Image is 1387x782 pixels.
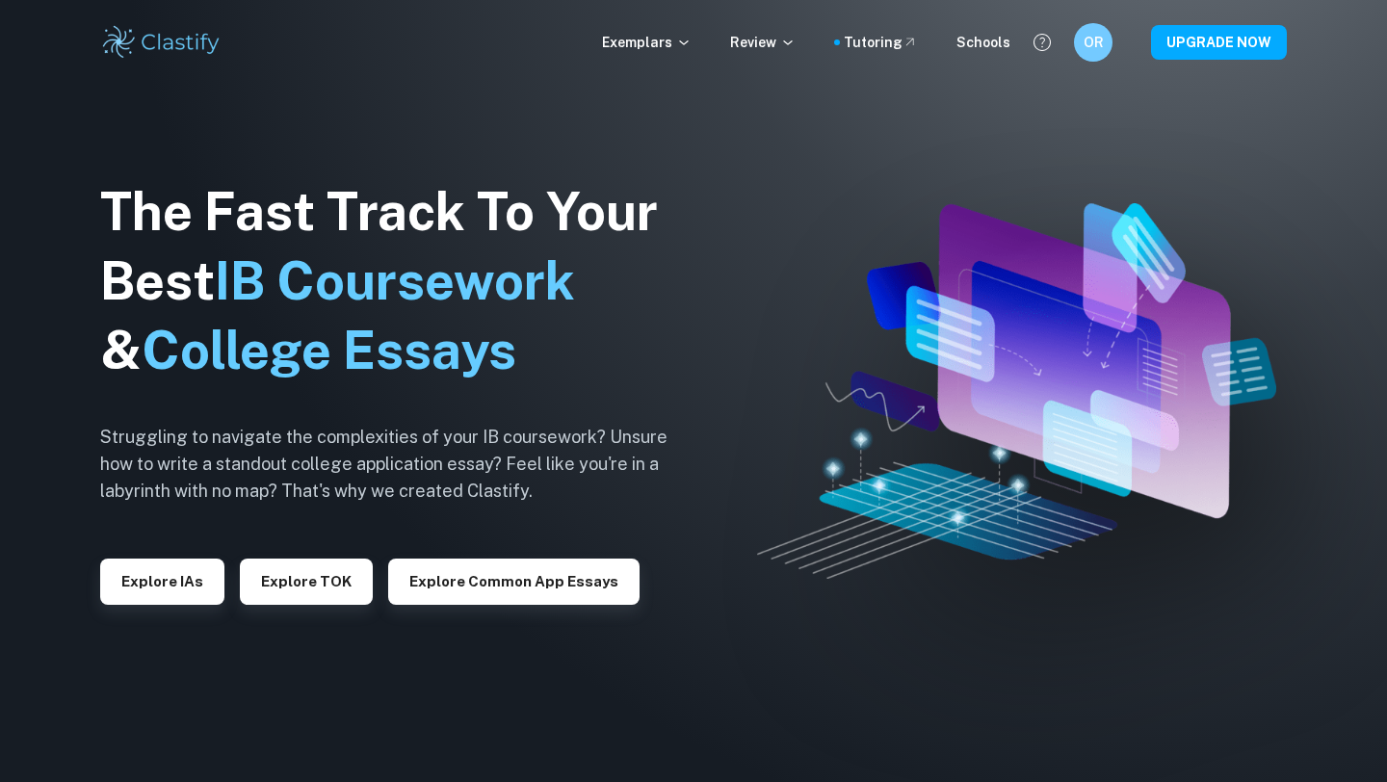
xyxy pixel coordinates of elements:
p: Review [730,32,796,53]
a: Explore Common App essays [388,571,640,589]
span: IB Coursework [215,250,575,311]
button: Explore TOK [240,559,373,605]
a: Explore TOK [240,571,373,589]
button: Help and Feedback [1026,26,1059,59]
p: Exemplars [602,32,692,53]
button: OR [1074,23,1112,62]
button: UPGRADE NOW [1151,25,1287,60]
button: Explore IAs [100,559,224,605]
img: Clastify hero [757,203,1276,579]
a: Tutoring [844,32,918,53]
a: Explore IAs [100,571,224,589]
a: Schools [956,32,1010,53]
img: Clastify logo [100,23,222,62]
h6: OR [1083,32,1105,53]
button: Explore Common App essays [388,559,640,605]
h6: Struggling to navigate the complexities of your IB coursework? Unsure how to write a standout col... [100,424,697,505]
span: College Essays [142,320,516,380]
h1: The Fast Track To Your Best & [100,177,697,385]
